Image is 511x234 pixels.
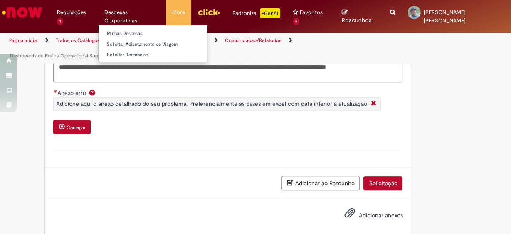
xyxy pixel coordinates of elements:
span: [PERSON_NAME] [PERSON_NAME] [423,9,465,24]
a: Minhas Despesas [99,29,207,38]
a: Dashboards de Rotina Operacional Supply [10,52,105,59]
span: Adicione aqui o anexo detalhado do seu problema. Preferencialmente as bases em excel com data inf... [56,100,367,107]
a: Todos os Catálogos [56,37,100,44]
a: Comunicação/Relatórios [225,37,281,44]
span: Despesas Corporativas [104,8,160,25]
a: Rascunhos [342,9,378,24]
span: Ajuda para Anexo erro [87,89,97,96]
span: Rascunhos [342,16,372,24]
button: Carregar anexo de Anexo erro Required [53,120,91,134]
div: Padroniza [232,8,280,18]
span: Anexo erro [57,89,87,97]
small: Carregar [66,124,85,131]
span: Favoritos [300,8,323,17]
span: 1 [57,18,63,25]
a: Página inicial [9,37,38,44]
img: ServiceNow [1,4,44,21]
a: Solicitar Reembolso [99,50,207,60]
ul: Despesas Corporativas [98,25,207,62]
a: Solicitar Adiantamento de Viagem [99,40,207,49]
textarea: Descrição detalhada do erro [53,60,402,82]
button: Adicionar anexos [342,205,357,224]
button: Solicitação [363,176,402,190]
button: Adicionar ao Rascunho [281,176,360,190]
span: Adicionar anexos [358,212,402,219]
p: +GenAi [260,8,280,18]
ul: Trilhas de página [6,33,334,64]
img: click_logo_yellow_360x200.png [197,6,220,18]
span: 6 [293,18,300,25]
span: Necessários [53,90,57,93]
span: More [172,8,185,17]
span: Requisições [57,8,86,17]
i: Fechar More information Por question_anexo_erro [369,100,378,108]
